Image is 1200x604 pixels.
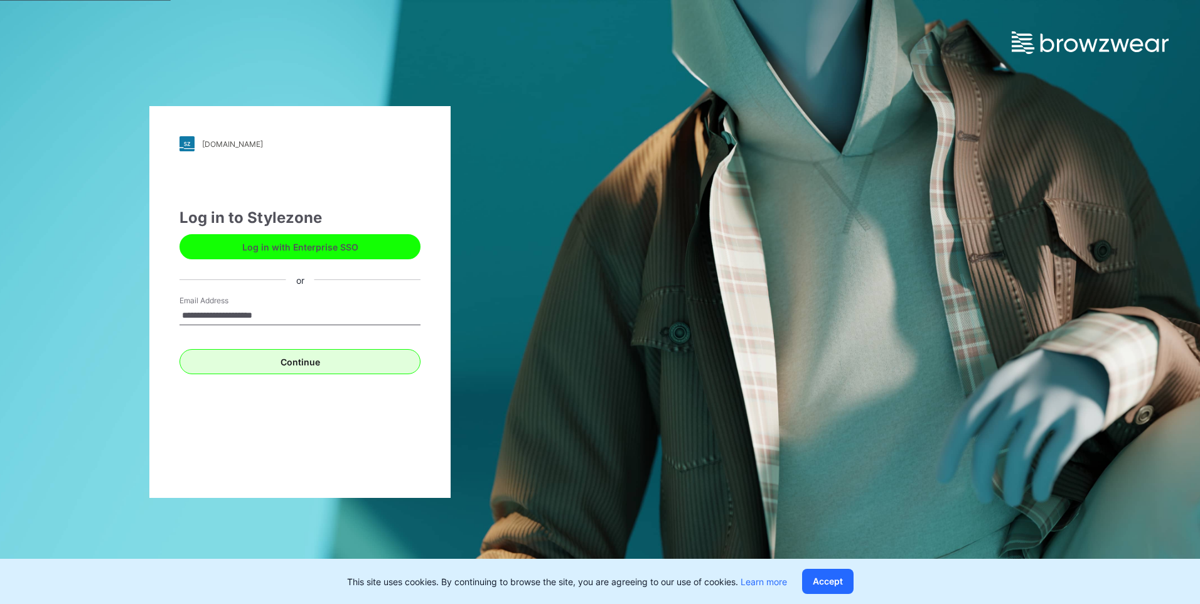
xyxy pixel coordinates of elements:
[179,136,421,151] a: [DOMAIN_NAME]
[179,295,267,306] label: Email Address
[286,273,314,286] div: or
[802,569,854,594] button: Accept
[741,576,787,587] a: Learn more
[179,234,421,259] button: Log in with Enterprise SSO
[347,575,787,588] p: This site uses cookies. By continuing to browse the site, you are agreeing to our use of cookies.
[1012,31,1169,54] img: browzwear-logo.e42bd6dac1945053ebaf764b6aa21510.svg
[202,139,263,149] div: [DOMAIN_NAME]
[179,207,421,229] div: Log in to Stylezone
[179,349,421,374] button: Continue
[179,136,195,151] img: stylezone-logo.562084cfcfab977791bfbf7441f1a819.svg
